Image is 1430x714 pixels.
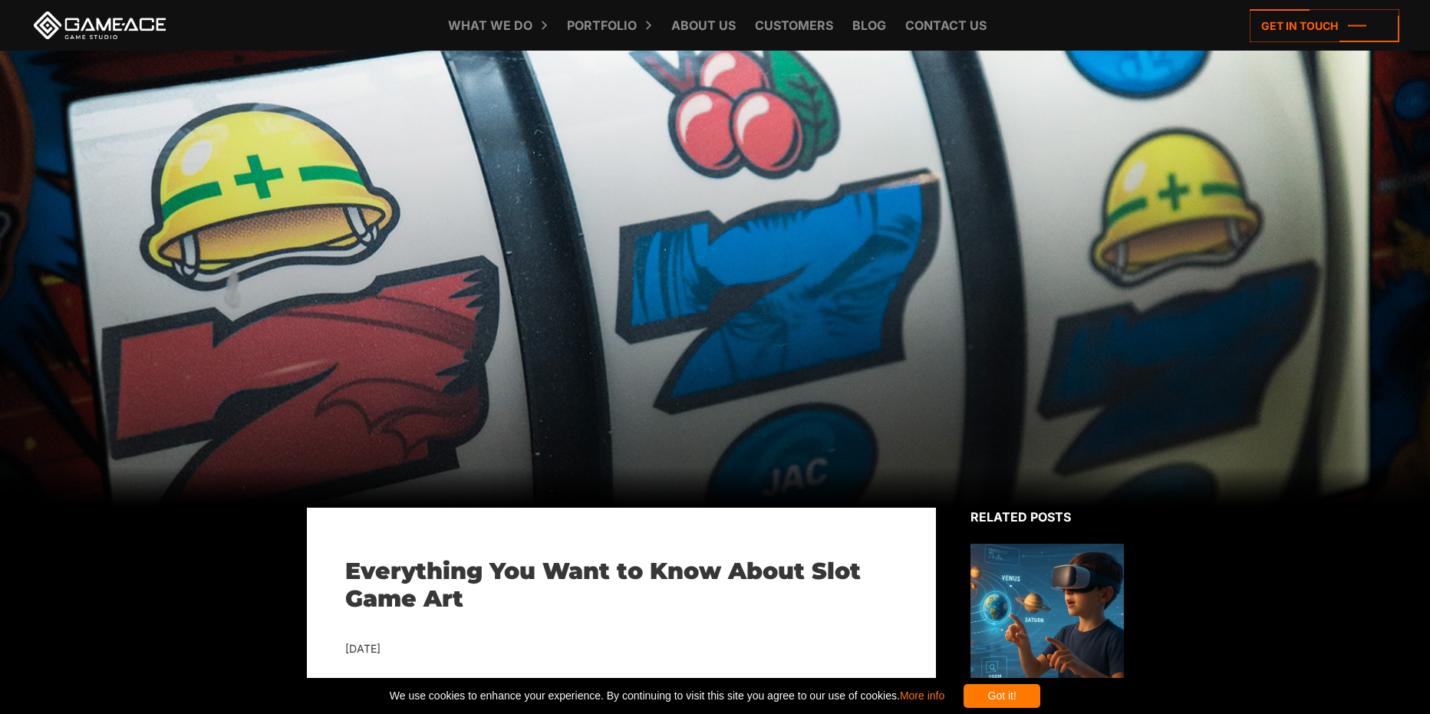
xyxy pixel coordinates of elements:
div: Got it! [964,684,1040,708]
div: Related posts [970,508,1124,526]
span: We use cookies to enhance your experience. By continuing to visit this site you agree to our use ... [390,684,944,708]
a: More info [900,689,944,702]
h1: Everything You Want to Know About Slot Game Art [345,558,898,613]
a: Get in touch [1250,9,1399,42]
div: [DATE] [345,640,898,659]
img: Related [970,544,1124,684]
